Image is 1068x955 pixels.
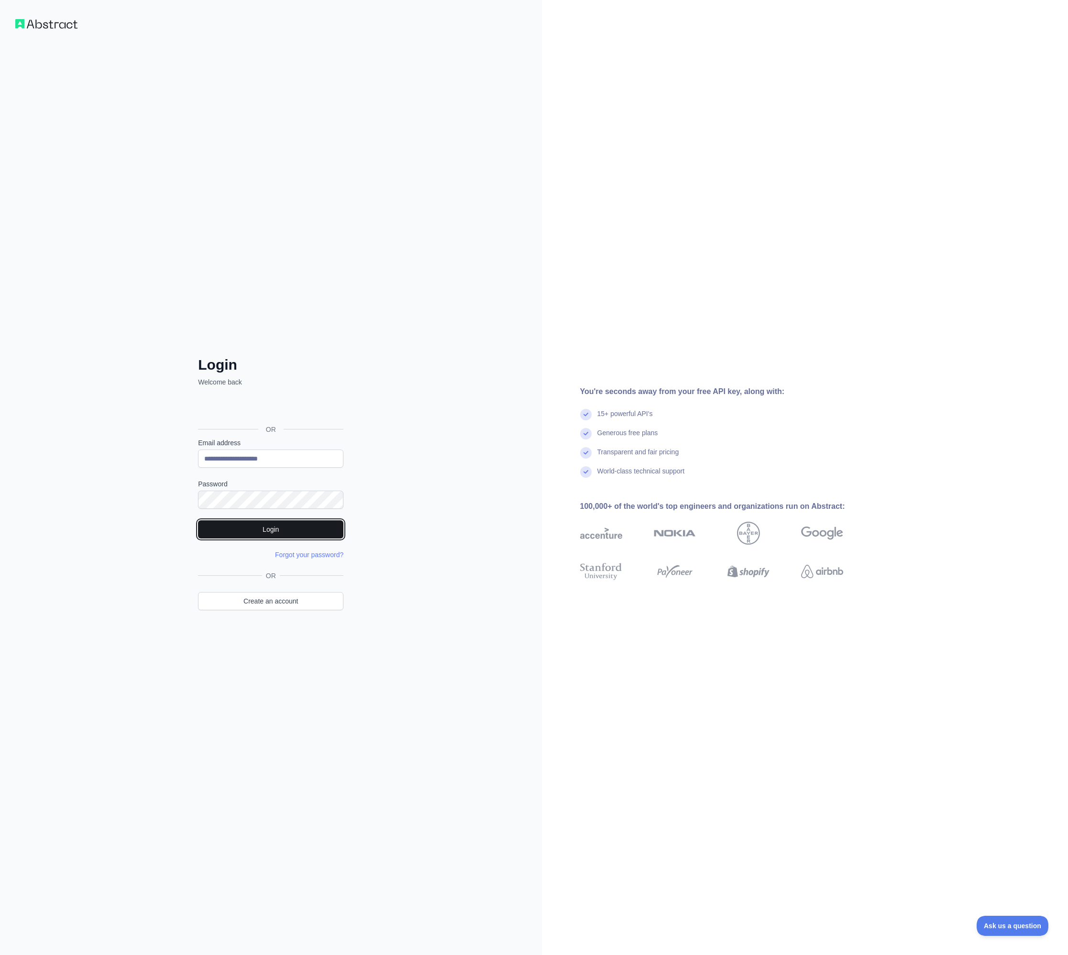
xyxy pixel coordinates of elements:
[580,561,622,582] img: stanford university
[597,409,653,428] div: 15+ powerful API's
[801,561,843,582] img: airbnb
[801,522,843,545] img: google
[654,522,696,545] img: nokia
[580,409,592,420] img: check mark
[275,551,343,559] a: Forgot your password?
[198,520,343,538] button: Login
[198,438,343,448] label: Email address
[597,447,679,466] div: Transparent and fair pricing
[654,561,696,582] img: payoneer
[258,425,284,434] span: OR
[597,428,658,447] div: Generous free plans
[198,592,343,610] a: Create an account
[198,479,343,489] label: Password
[580,501,874,512] div: 100,000+ of the world's top engineers and organizations run on Abstract:
[580,447,592,459] img: check mark
[977,916,1049,936] iframe: Toggle Customer Support
[198,377,343,387] p: Welcome back
[193,397,346,418] iframe: Sign in with Google Button
[580,428,592,439] img: check mark
[580,466,592,478] img: check mark
[262,571,280,581] span: OR
[597,466,685,485] div: World-class technical support
[727,561,770,582] img: shopify
[737,522,760,545] img: bayer
[580,386,874,397] div: You're seconds away from your free API key, along with:
[198,356,343,373] h2: Login
[15,19,77,29] img: Workflow
[580,522,622,545] img: accenture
